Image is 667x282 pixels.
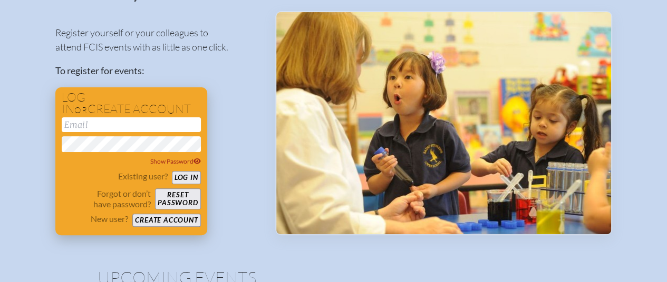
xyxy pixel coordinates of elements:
button: Log in [172,171,201,184]
p: Forgot or don’t have password? [62,188,151,209]
img: Events [276,12,611,234]
input: Email [62,117,201,132]
p: Register yourself or your colleagues to attend FCIS events with as little as one click. [55,26,258,54]
p: Existing user? [118,171,168,182]
button: Create account [132,214,200,227]
p: New user? [91,214,128,224]
p: To register for events: [55,64,258,78]
h1: Log in create account [62,92,201,115]
button: Resetpassword [155,188,200,209]
span: or [74,105,88,115]
span: Show Password [150,157,201,165]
